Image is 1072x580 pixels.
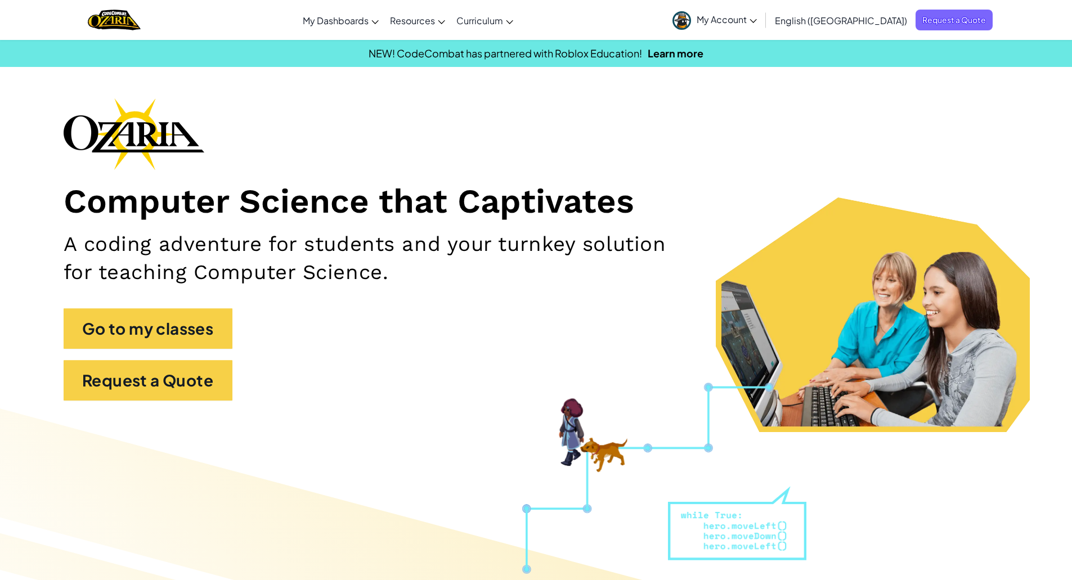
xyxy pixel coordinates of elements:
[88,8,140,32] a: Ozaria by CodeCombat logo
[303,15,369,26] span: My Dashboards
[390,15,435,26] span: Resources
[64,181,1009,222] h1: Computer Science that Captivates
[451,5,519,35] a: Curriculum
[648,47,703,60] a: Learn more
[697,14,757,25] span: My Account
[667,2,762,38] a: My Account
[384,5,451,35] a: Resources
[369,47,642,60] span: NEW! CodeCombat has partnered with Roblox Education!
[64,360,232,401] a: Request a Quote
[775,15,907,26] span: English ([GEOGRAPHIC_DATA])
[672,11,691,30] img: avatar
[64,308,232,349] a: Go to my classes
[297,5,384,35] a: My Dashboards
[456,15,503,26] span: Curriculum
[769,5,913,35] a: English ([GEOGRAPHIC_DATA])
[64,230,697,286] h2: A coding adventure for students and your turnkey solution for teaching Computer Science.
[64,98,204,170] img: Ozaria branding logo
[916,10,993,30] a: Request a Quote
[88,8,140,32] img: Home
